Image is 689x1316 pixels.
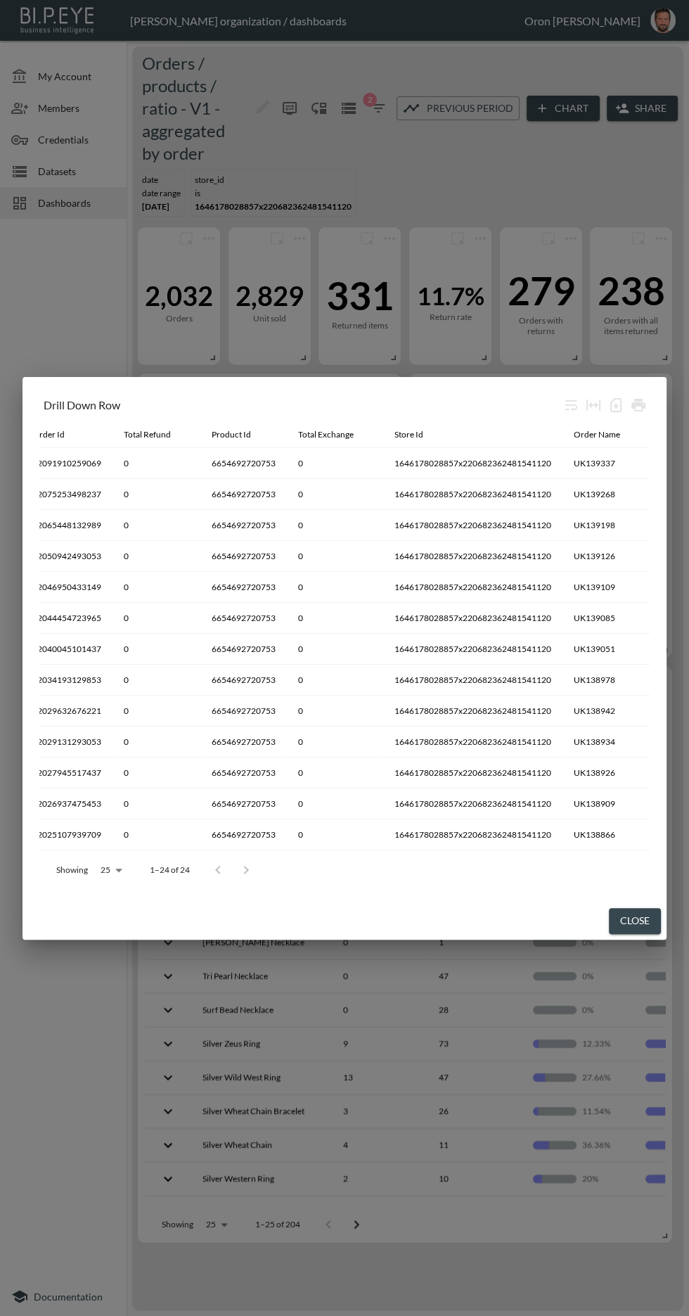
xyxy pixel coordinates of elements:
[574,426,620,443] div: Order Name
[32,426,83,443] span: Order Id
[112,510,200,541] th: 0
[562,603,650,634] th: UK139085
[112,850,200,881] th: 0
[56,864,88,876] p: Showing
[582,394,605,416] div: Toggle table layout between fixed and auto (default: auto)
[112,572,200,603] th: 0
[112,448,200,479] th: 0
[112,758,200,788] th: 0
[32,426,65,443] div: Order Id
[562,758,650,788] th: UK138926
[200,603,287,634] th: 6654692720753
[562,819,650,850] th: UK138866
[562,850,650,881] th: UK138766
[112,479,200,510] th: 0
[200,758,287,788] th: 6654692720753
[200,479,287,510] th: 6654692720753
[383,448,562,479] th: 1646178028857x220682362481541120
[383,572,562,603] th: 1646178028857x220682362481541120
[287,758,383,788] th: 0
[124,426,171,443] div: Total Refund
[562,510,650,541] th: UK139198
[287,572,383,603] th: 0
[383,510,562,541] th: 1646178028857x220682362481541120
[21,696,112,727] th: 12029632676221
[627,394,650,416] div: Print
[562,448,650,479] th: UK139337
[562,665,650,696] th: UK138978
[383,479,562,510] th: 1646178028857x220682362481541120
[287,665,383,696] th: 0
[21,510,112,541] th: 12065448132989
[21,572,112,603] th: 12046950433149
[383,850,562,881] th: 1646178028857x220682362481541120
[287,479,383,510] th: 0
[200,572,287,603] th: 6654692720753
[287,727,383,758] th: 0
[21,850,112,881] th: 12018271617405
[383,819,562,850] th: 1646178028857x220682362481541120
[383,603,562,634] th: 1646178028857x220682362481541120
[21,541,112,572] th: 12050942493053
[287,696,383,727] th: 0
[200,510,287,541] th: 6654692720753
[562,541,650,572] th: UK139126
[44,398,560,411] div: Drill Down Row
[287,510,383,541] th: 0
[383,758,562,788] th: 1646178028857x220682362481541120
[562,572,650,603] th: UK139109
[200,727,287,758] th: 6654692720753
[21,758,112,788] th: 12027945517437
[212,426,251,443] div: Product Id
[383,788,562,819] th: 1646178028857x220682362481541120
[112,819,200,850] th: 0
[562,727,650,758] th: UK138934
[574,426,638,443] span: Order Name
[112,665,200,696] th: 0
[200,696,287,727] th: 6654692720753
[287,634,383,665] th: 0
[124,426,189,443] span: Total Refund
[383,634,562,665] th: 1646178028857x220682362481541120
[383,696,562,727] th: 1646178028857x220682362481541120
[112,634,200,665] th: 0
[383,727,562,758] th: 1646178028857x220682362481541120
[200,541,287,572] th: 6654692720753
[150,864,190,876] p: 1–24 of 24
[112,603,200,634] th: 0
[21,665,112,696] th: 12034193129853
[562,696,650,727] th: UK138942
[112,788,200,819] th: 0
[200,850,287,881] th: 6654692720753
[21,727,112,758] th: 12029131293053
[562,479,650,510] th: UK139268
[200,448,287,479] th: 6654692720753
[21,479,112,510] th: 12075253498237
[287,850,383,881] th: 0
[287,603,383,634] th: 0
[112,696,200,727] th: 0
[94,861,127,879] div: 25
[200,819,287,850] th: 6654692720753
[287,819,383,850] th: 0
[212,426,269,443] span: Product Id
[200,788,287,819] th: 6654692720753
[21,819,112,850] th: 12025107939709
[287,788,383,819] th: 0
[605,394,627,416] div: Number of rows selected for download: 24
[560,394,582,416] div: Wrap text
[383,541,562,572] th: 1646178028857x220682362481541120
[298,426,372,443] span: Total Exchange
[200,634,287,665] th: 6654692720753
[287,448,383,479] th: 0
[394,426,423,443] div: Store Id
[562,634,650,665] th: UK139051
[394,426,442,443] span: Store Id
[562,788,650,819] th: UK138909
[21,603,112,634] th: 12044454723965
[609,908,661,934] button: Close
[112,727,200,758] th: 0
[200,665,287,696] th: 6654692720753
[287,541,383,572] th: 0
[21,788,112,819] th: 12026937475453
